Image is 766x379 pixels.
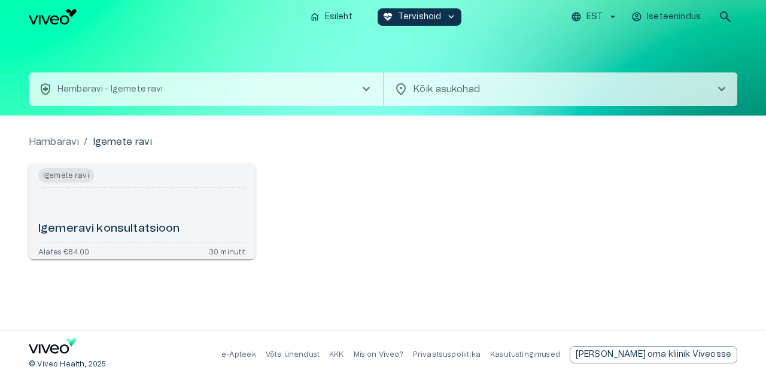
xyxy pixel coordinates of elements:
[209,247,246,254] p: 30 minutit
[570,346,737,363] a: Send email to partnership request to viveo
[718,10,732,24] span: search
[630,8,704,26] button: Iseteenindus
[29,9,77,25] img: Viveo logo
[576,348,731,361] p: [PERSON_NAME] oma kliinik Viveosse
[38,247,89,254] p: Alates €84.00
[586,11,603,23] p: EST
[329,351,344,358] a: KKK
[84,135,87,149] p: /
[29,9,300,25] a: Navigate to homepage
[38,82,53,96] span: health_and_safety
[490,351,560,358] a: Kasutustingimused
[394,82,408,96] span: location_on
[398,11,442,23] p: Tervishoid
[713,5,737,29] button: open search modal
[29,359,106,369] p: © Viveo Health, 2025
[382,11,393,22] span: ecg_heart
[38,168,94,183] span: Igemete ravi
[413,82,695,96] p: Kõik asukohad
[57,83,163,96] p: Hambaravi - Igemete ravi
[221,351,256,358] a: e-Apteek
[413,351,481,358] a: Privaatsuspoliitika
[354,350,403,360] p: Mis on Viveo?
[266,350,320,360] p: Võta ühendust
[29,163,256,259] a: Open service booking details
[29,72,383,106] button: health_and_safetyHambaravi - Igemete ravichevron_right
[305,8,358,26] button: homeEsileht
[647,11,701,23] p: Iseteenindus
[446,11,457,22] span: keyboard_arrow_down
[38,221,180,237] h6: Igemeravi konsultatsioon
[570,346,737,363] div: [PERSON_NAME] oma kliinik Viveosse
[29,135,79,149] a: Hambaravi
[569,8,620,26] button: EST
[715,82,729,96] span: chevron_right
[359,82,373,96] span: chevron_right
[378,8,462,26] button: ecg_heartTervishoidkeyboard_arrow_down
[29,338,77,358] a: Navigate to home page
[325,11,352,23] p: Esileht
[309,11,320,22] span: home
[93,135,153,149] p: Igemete ravi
